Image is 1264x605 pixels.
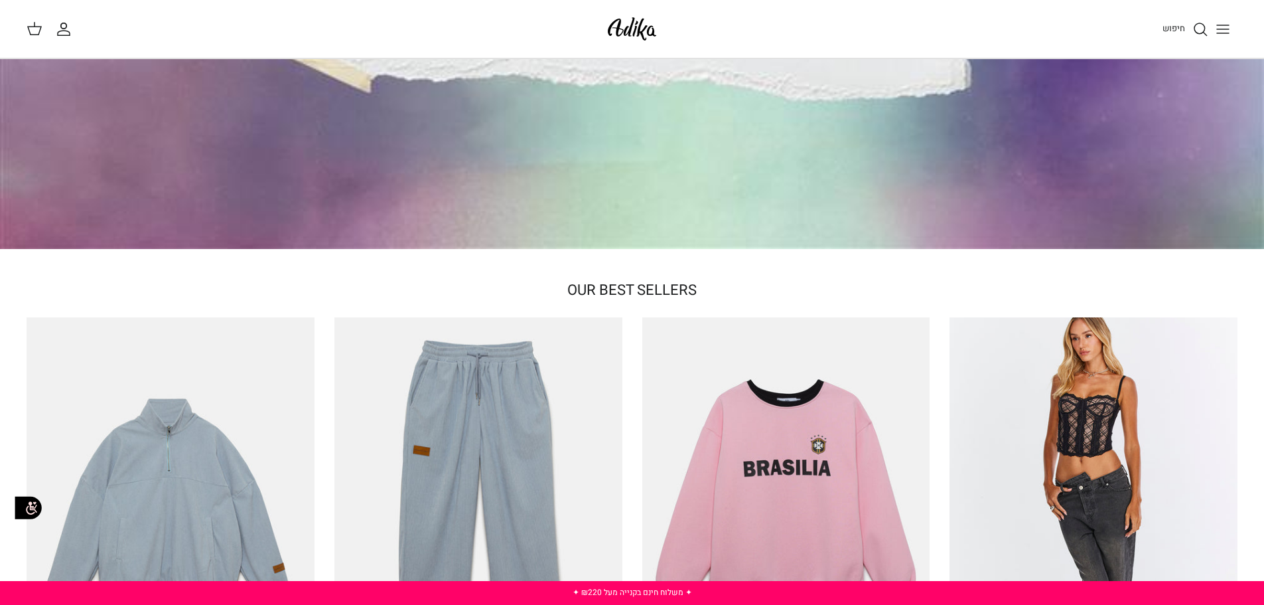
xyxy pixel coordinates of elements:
[56,21,77,37] a: החשבון שלי
[567,280,697,301] a: OUR BEST SELLERS
[10,489,46,526] img: accessibility_icon02.svg
[573,586,692,598] a: ✦ משלוח חינם בקנייה מעל ₪220 ✦
[604,13,660,44] img: Adika IL
[1162,22,1185,35] span: חיפוש
[1162,21,1208,37] a: חיפוש
[1208,15,1237,44] button: Toggle menu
